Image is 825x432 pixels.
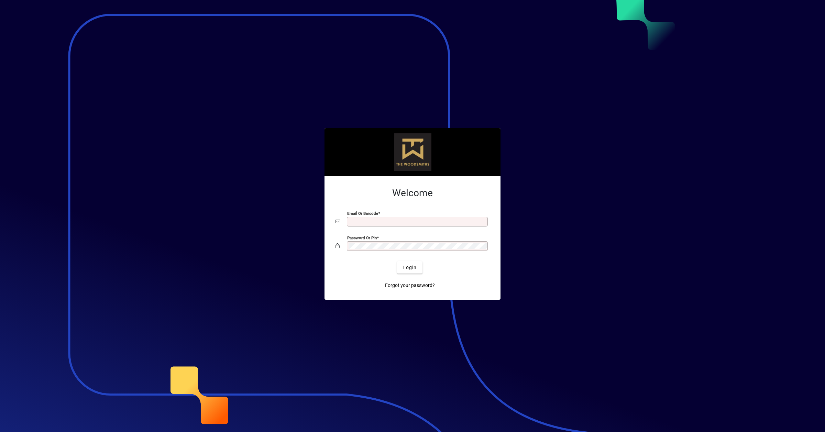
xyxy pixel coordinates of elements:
mat-label: Email or Barcode [347,211,378,216]
button: Login [397,261,422,274]
span: Login [403,264,417,271]
mat-label: Password or Pin [347,235,377,240]
h2: Welcome [335,187,489,199]
a: Forgot your password? [382,279,438,291]
span: Forgot your password? [385,282,435,289]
